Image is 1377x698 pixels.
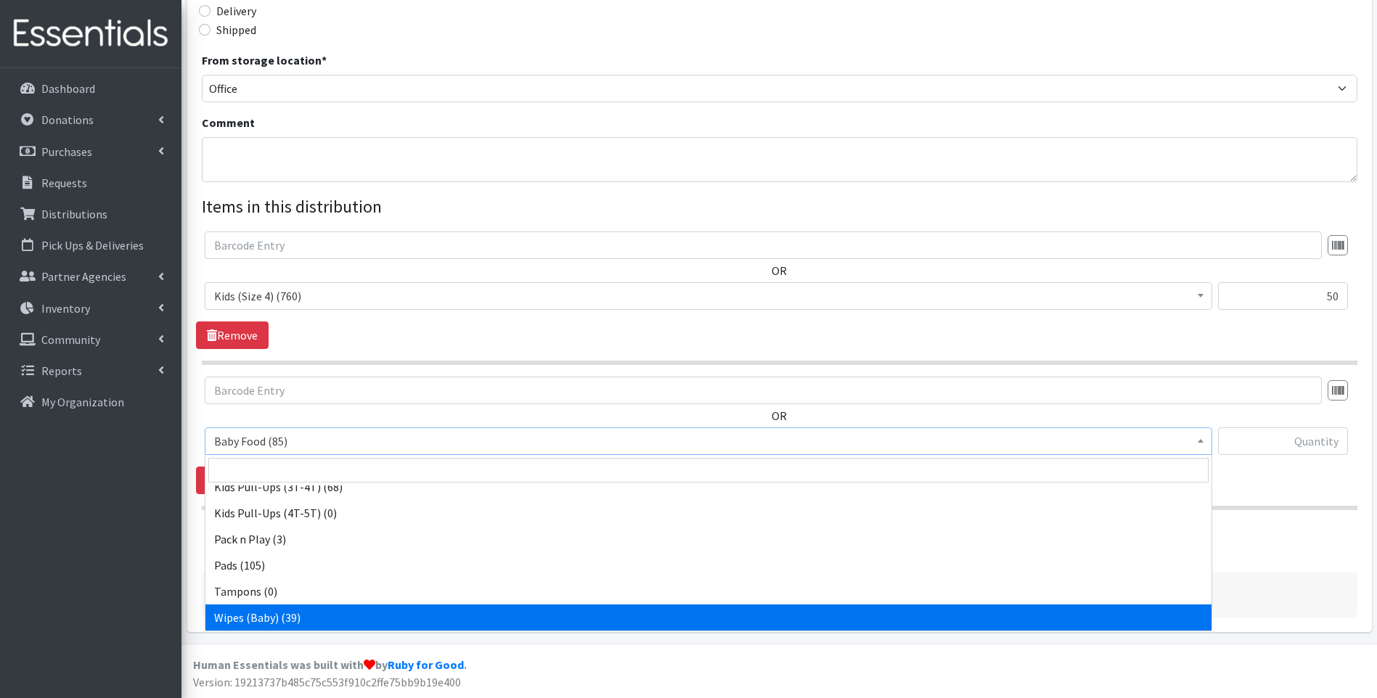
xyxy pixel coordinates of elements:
[6,200,176,229] a: Distributions
[6,356,176,385] a: Reports
[6,168,176,197] a: Requests
[205,578,1211,604] li: Tampons (0)
[202,114,255,131] label: Comment
[41,81,95,96] p: Dashboard
[205,282,1212,310] span: Kids (Size 4) (760)
[41,112,94,127] p: Donations
[6,137,176,166] a: Purchases
[196,321,269,349] a: Remove
[322,53,327,67] abbr: required
[41,238,144,252] p: Pick Ups & Deliveries
[41,269,126,284] p: Partner Agencies
[216,2,256,20] label: Delivery
[214,431,1203,451] span: Baby Food (85)
[6,262,176,291] a: Partner Agencies
[205,474,1211,500] li: Kids Pull-Ups (3T-4T) (68)
[205,500,1211,526] li: Kids Pull-Ups (4T-5T) (0)
[1218,427,1348,455] input: Quantity
[205,552,1211,578] li: Pads (105)
[772,407,787,424] label: OR
[41,364,82,378] p: Reports
[6,231,176,260] a: Pick Ups & Deliveries
[6,9,176,58] img: HumanEssentials
[6,325,176,354] a: Community
[205,604,1211,631] li: Wipes (Baby) (39)
[216,21,256,38] label: Shipped
[388,657,464,672] a: Ruby for Good
[202,194,1357,220] legend: Items in this distribution
[193,657,467,672] strong: Human Essentials was built with by .
[6,294,176,323] a: Inventory
[6,105,176,134] a: Donations
[193,675,461,689] span: Version: 19213737b485c75c553f910c2ffe75bb9b19e400
[41,176,87,190] p: Requests
[41,144,92,159] p: Purchases
[772,262,787,279] label: OR
[196,467,269,494] a: Remove
[6,387,176,416] a: My Organization
[205,427,1212,455] span: Baby Food (85)
[205,231,1322,259] input: Barcode Entry
[205,526,1211,552] li: Pack n Play (3)
[6,74,176,103] a: Dashboard
[205,377,1322,404] input: Barcode Entry
[202,52,327,69] label: From storage location
[41,207,107,221] p: Distributions
[1218,282,1348,310] input: Quantity
[41,301,90,316] p: Inventory
[41,395,124,409] p: My Organization
[214,286,1203,306] span: Kids (Size 4) (760)
[41,332,100,347] p: Community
